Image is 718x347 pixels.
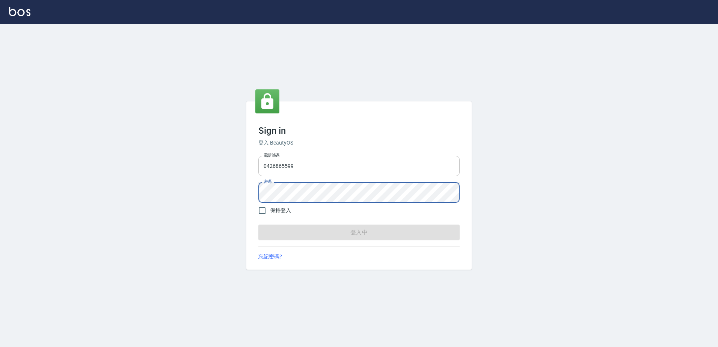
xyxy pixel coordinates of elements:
label: 電話號碼 [264,152,279,158]
label: 密碼 [264,179,272,184]
img: Logo [9,7,30,16]
h3: Sign in [258,125,460,136]
a: 忘記密碼? [258,253,282,261]
span: 保持登入 [270,207,291,214]
h6: 登入 BeautyOS [258,139,460,147]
